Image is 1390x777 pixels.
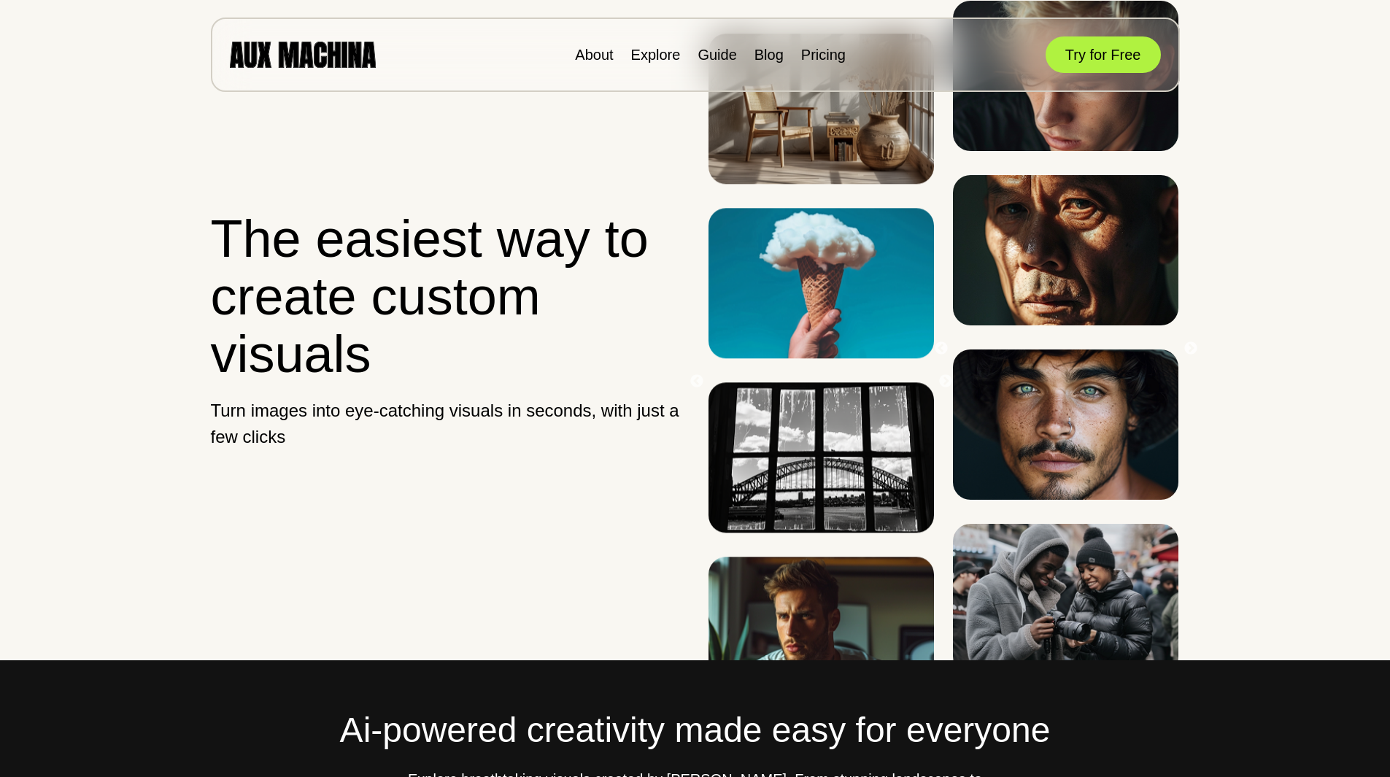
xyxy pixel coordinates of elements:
[1184,341,1198,356] button: Next
[953,524,1178,674] img: Image
[211,704,1180,757] h2: Ai-powered creativity made easy for everyone
[754,47,784,63] a: Blog
[708,382,934,533] img: Image
[211,210,683,384] h1: The easiest way to create custom visuals
[211,398,683,450] p: Turn images into eye-catching visuals in seconds, with just a few clicks
[801,47,846,63] a: Pricing
[934,341,949,356] button: Previous
[230,42,376,67] img: AUX MACHINA
[938,374,953,389] button: Next
[1046,36,1161,73] button: Try for Free
[953,349,1178,500] img: Image
[708,557,934,707] img: Image
[708,208,934,358] img: Image
[690,374,704,389] button: Previous
[575,47,613,63] a: About
[631,47,681,63] a: Explore
[953,175,1178,325] img: Image
[708,34,934,184] img: Image
[698,47,736,63] a: Guide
